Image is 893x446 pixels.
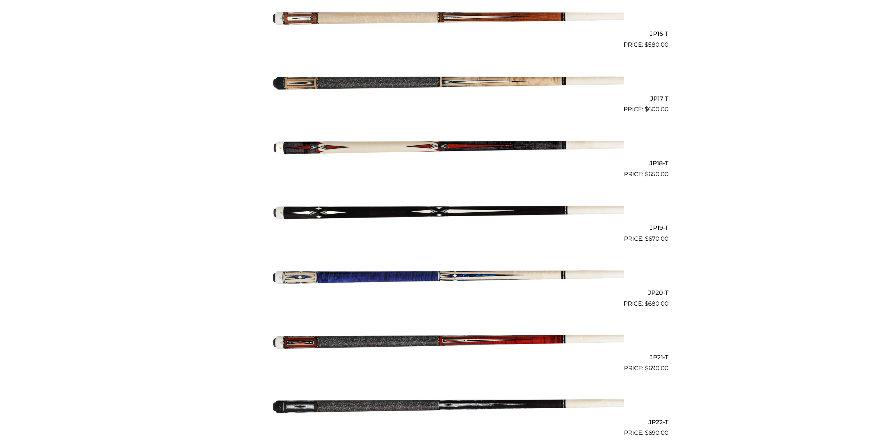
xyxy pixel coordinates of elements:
a: JP17-T $600.00 [225,52,668,114]
bdi: 650.00 [645,171,668,178]
bdi: 670.00 [645,235,668,242]
bdi: 600.00 [645,106,668,113]
img: JP20-T [269,246,624,305]
img: JP18-T [269,117,624,176]
img: JP17-T [269,52,624,111]
span: $ [645,41,648,48]
span: $ [645,106,648,113]
h2: JP20-T [225,286,668,299]
img: JP22-T [269,376,624,435]
span: $ [645,365,648,372]
h2: JP18-T [225,157,668,169]
img: JP19-T [269,182,624,241]
h2: JP22-T [225,415,668,428]
h2: JP16-T [225,27,668,40]
img: JP21-T [269,311,624,370]
span: $ [645,171,648,178]
a: JP22-T $690.00 [225,376,668,438]
h2: JP21-T [225,351,668,364]
bdi: 580.00 [645,41,668,48]
bdi: 680.00 [645,300,668,307]
a: JP19-T $670.00 [225,182,668,244]
span: $ [645,300,648,307]
span: $ [645,429,648,436]
bdi: 690.00 [645,365,668,372]
h2: JP19-T [225,221,668,234]
span: $ [645,235,648,242]
a: JP18-T $650.00 [225,117,668,179]
h2: JP17-T [225,92,668,105]
a: JP20-T $680.00 [225,246,668,308]
a: JP21-T $690.00 [225,311,668,373]
bdi: 690.00 [645,429,668,436]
